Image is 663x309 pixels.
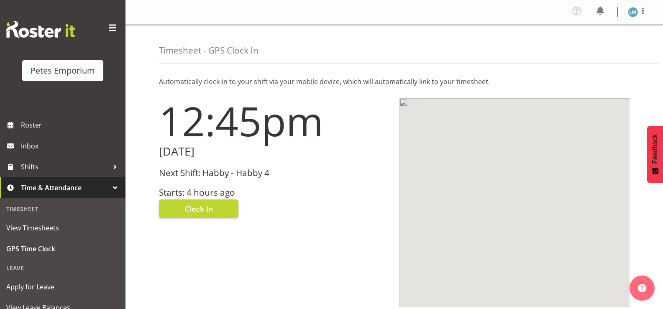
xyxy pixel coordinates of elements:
[159,46,259,55] h4: Timesheet - GPS Clock In
[159,98,389,143] h1: 12:45pm
[2,259,123,276] div: Leave
[2,200,123,217] div: Timesheet
[21,140,121,152] span: Inbox
[21,161,109,173] span: Shifts
[6,243,119,255] span: GPS Time Clock
[6,21,75,38] img: Rosterit website logo
[2,276,123,297] a: Apply for Leave
[159,188,389,197] h3: Starts: 4 hours ago
[2,238,123,259] a: GPS Time Clock
[159,168,389,178] h3: Next Shift: Habby - Habby 4
[6,222,119,234] span: View Timesheets
[638,284,646,292] img: help-xxl-2.png
[21,119,121,131] span: Roster
[21,181,109,194] span: Time & Attendance
[6,281,119,293] span: Apply for Leave
[628,7,638,17] img: lianne-morete5410.jpg
[185,203,213,214] span: Clock In
[159,77,630,87] p: Automatically clock-in to your shift via your mobile device, which will automatically link to you...
[2,217,123,238] a: View Timesheets
[31,64,95,77] div: Petes Emporium
[159,199,238,218] button: Clock In
[651,134,659,163] span: Feedback
[647,126,663,183] button: Feedback - Show survey
[159,145,389,158] h2: [DATE]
